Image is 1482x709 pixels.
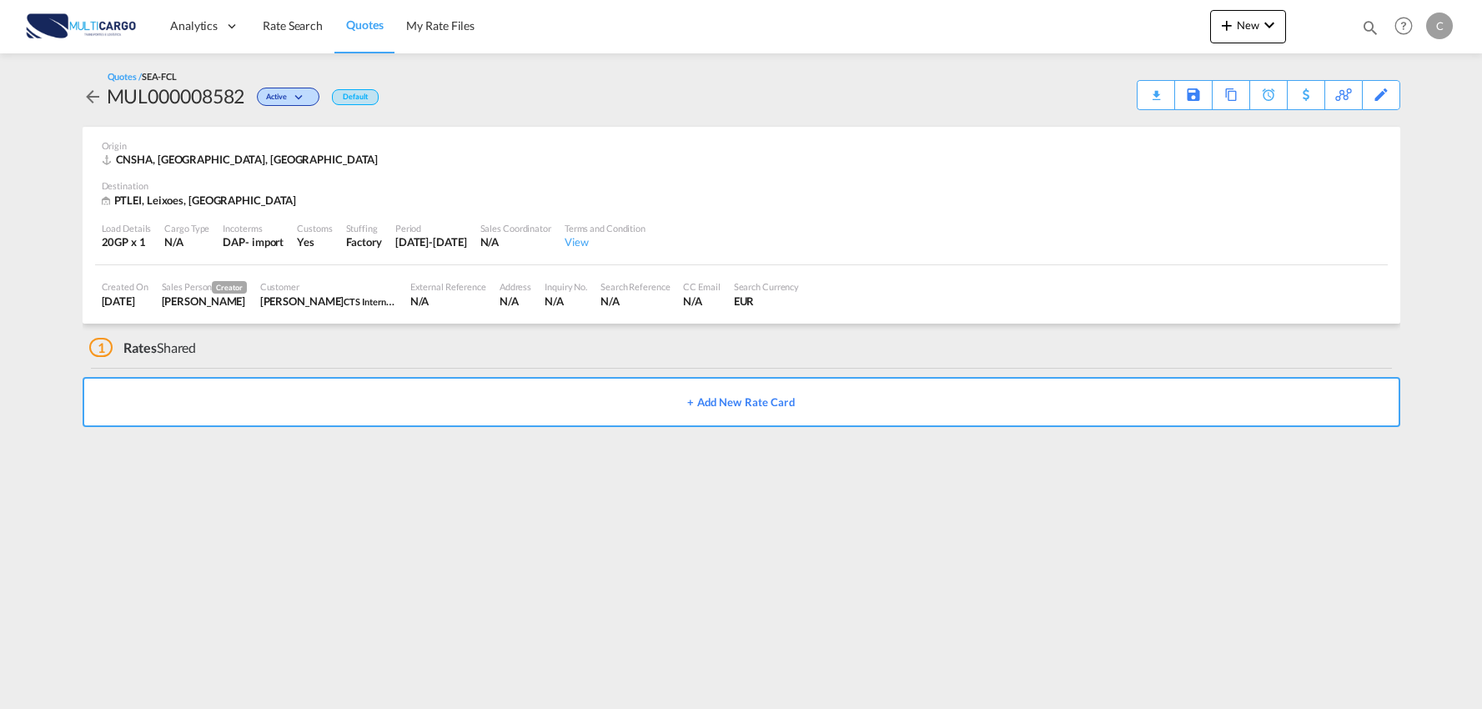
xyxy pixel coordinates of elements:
[346,18,383,32] span: Quotes
[102,139,1381,152] div: Origin
[545,280,587,293] div: Inquiry No.
[480,222,551,234] div: Sales Coordinator
[102,179,1381,192] div: Destination
[500,280,531,293] div: Address
[480,234,551,249] div: N/A
[406,18,475,33] span: My Rate Files
[102,222,152,234] div: Load Details
[1426,13,1453,39] div: C
[346,234,382,249] div: Factory Stuffing
[332,89,378,105] div: Default
[212,281,246,294] span: Creator
[344,294,558,308] span: CTS International Freight ([GEOGRAPHIC_DATA]) S. L.
[102,280,148,293] div: Created On
[410,294,486,309] div: N/A
[600,280,670,293] div: Search Reference
[123,339,157,355] span: Rates
[102,193,301,209] div: PTLEI, Leixoes, Europe
[266,92,290,108] span: Active
[245,234,284,249] div: - import
[1361,18,1379,43] div: icon-magnify
[291,93,311,103] md-icon: icon-chevron-down
[162,280,247,294] div: Sales Person
[1146,81,1166,96] div: Quote PDF is not available at this time
[500,294,531,309] div: N/A
[683,280,720,293] div: CC Email
[395,222,467,234] div: Period
[83,83,107,109] div: icon-arrow-left
[223,222,284,234] div: Incoterms
[102,294,148,309] div: 25 Sep 2025
[164,234,209,249] div: N/A
[1259,15,1279,35] md-icon: icon-chevron-down
[297,222,332,234] div: Customs
[1389,12,1418,40] span: Help
[1210,10,1286,43] button: icon-plus 400-fgNewicon-chevron-down
[545,294,587,309] div: N/A
[142,71,177,82] span: SEA-FCL
[170,18,218,34] span: Analytics
[263,18,323,33] span: Rate Search
[297,234,332,249] div: Yes
[1217,15,1237,35] md-icon: icon-plus 400-fg
[565,234,646,249] div: View
[395,234,467,249] div: 11 Sep 2026
[1389,12,1426,42] div: Help
[107,83,245,109] div: MUL000008582
[83,87,103,107] md-icon: icon-arrow-left
[410,280,486,293] div: External Reference
[734,294,800,309] div: EUR
[565,222,646,234] div: Terms and Condition
[102,152,383,167] div: CNSHA, Shanghai, Asia
[1217,18,1279,32] span: New
[1361,18,1379,37] md-icon: icon-magnify
[244,83,324,109] div: Change Status Here
[683,294,720,309] div: N/A
[346,222,382,234] div: Stuffing
[162,294,247,309] div: Cesar Teixeira
[89,339,197,357] div: Shared
[1175,81,1212,109] div: Save As Template
[83,377,1400,427] button: + Add New Rate Card
[89,338,113,357] span: 1
[257,88,319,106] div: Change Status Here
[164,222,209,234] div: Cargo Type
[108,70,178,83] div: Quotes /SEA-FCL
[102,234,152,249] div: 20GP x 1
[260,280,397,293] div: Customer
[260,294,397,309] div: Christina Zhang
[116,153,379,166] span: CNSHA, [GEOGRAPHIC_DATA], [GEOGRAPHIC_DATA]
[600,294,670,309] div: N/A
[223,234,245,249] div: DAP
[734,280,800,293] div: Search Currency
[25,8,138,45] img: 82db67801a5411eeacfdbd8acfa81e61.png
[1146,83,1166,96] md-icon: icon-download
